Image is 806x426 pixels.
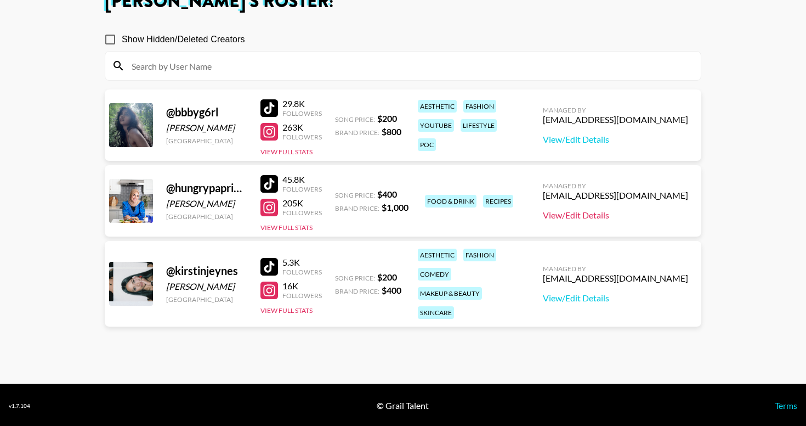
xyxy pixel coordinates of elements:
button: View Full Stats [260,148,313,156]
strong: $ 200 [377,272,397,282]
div: 29.8K [282,98,322,109]
a: View/Edit Details [543,134,688,145]
div: [GEOGRAPHIC_DATA] [166,212,247,221]
div: Managed By [543,182,688,190]
div: @ hungrypaprikas [166,181,247,195]
strong: $ 400 [377,189,397,199]
div: aesthetic [418,249,457,261]
div: 205K [282,198,322,209]
div: 45.8K [282,174,322,185]
div: Managed By [543,106,688,114]
div: recipes [483,195,513,208]
span: Show Hidden/Deleted Creators [122,33,245,46]
div: aesthetic [418,100,457,113]
strong: $ 1,000 [382,202,408,212]
div: Followers [282,109,322,117]
strong: $ 400 [382,285,401,295]
div: [PERSON_NAME] [166,281,247,292]
div: [GEOGRAPHIC_DATA] [166,137,247,145]
div: 16K [282,281,322,292]
span: Brand Price: [335,128,379,137]
div: Followers [282,292,322,300]
div: Followers [282,209,322,217]
div: Followers [282,133,322,141]
div: [GEOGRAPHIC_DATA] [166,295,247,304]
div: youtube [418,119,454,132]
div: makeup & beauty [418,287,482,300]
div: [PERSON_NAME] [166,122,247,133]
div: comedy [418,268,451,281]
span: Song Price: [335,115,375,124]
span: Brand Price: [335,287,379,295]
div: Followers [282,185,322,193]
button: View Full Stats [260,306,313,315]
div: [EMAIL_ADDRESS][DOMAIN_NAME] [543,114,688,125]
div: @ kirstinjeynes [166,264,247,278]
span: Brand Price: [335,204,379,212]
div: 5.3K [282,257,322,268]
div: @ bbbyg6rl [166,105,247,119]
input: Search by User Name [125,57,694,75]
div: skincare [418,306,454,319]
div: food & drink [425,195,476,208]
a: View/Edit Details [543,210,688,221]
button: View Full Stats [260,223,313,232]
div: [PERSON_NAME] [166,198,247,209]
a: Terms [775,400,797,411]
div: © Grail Talent [377,400,429,411]
div: [EMAIL_ADDRESS][DOMAIN_NAME] [543,273,688,284]
div: poc [418,138,436,151]
a: View/Edit Details [543,293,688,304]
div: Followers [282,268,322,276]
div: Managed By [543,265,688,273]
div: [EMAIL_ADDRESS][DOMAIN_NAME] [543,190,688,201]
div: lifestyle [461,119,497,132]
div: v 1.7.104 [9,402,30,410]
span: Song Price: [335,274,375,282]
strong: $ 800 [382,126,401,137]
div: 263K [282,122,322,133]
strong: $ 200 [377,113,397,124]
div: fashion [463,249,496,261]
span: Song Price: [335,191,375,199]
div: fashion [463,100,496,113]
